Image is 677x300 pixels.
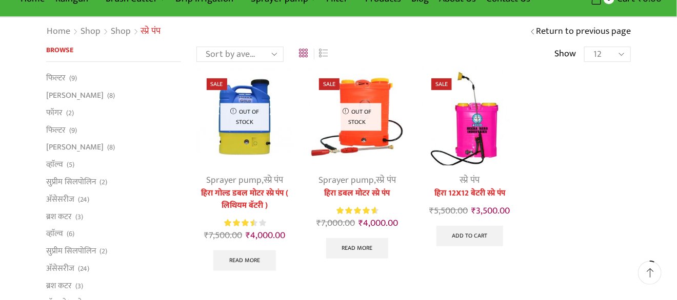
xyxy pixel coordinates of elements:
a: अ‍ॅसेसरीज [46,190,74,208]
span: ₹ [429,203,434,219]
a: हिरा डबल मोटर स्प्रे पंप [309,187,406,200]
span: Browse [46,44,73,56]
span: ₹ [204,228,209,243]
span: (24) [78,195,89,205]
span: (8) [107,142,115,153]
a: Read more about “हिरा डबल मोटर स्प्रे पंप” [326,238,389,259]
span: (5) [67,160,74,170]
span: (9) [69,125,77,136]
p: Out of stock [221,103,269,131]
a: स्प्रे पंप [264,173,284,188]
bdi: 3,500.00 [471,203,510,219]
img: Double Motor Spray Pump [309,68,406,165]
a: Home [46,25,71,38]
a: Read more about “हिरा गोल्ड डबल मोटर स्प्रे पंप ( लिथियम बॅटरी )” [213,250,276,271]
span: ₹ [316,216,321,231]
div: Rated 3.57 out of 5 [224,218,266,228]
a: Return to previous page [536,25,631,38]
a: [PERSON_NAME] [46,139,104,156]
bdi: 7,500.00 [204,228,242,243]
span: (2) [99,246,107,256]
bdi: 7,000.00 [316,216,355,231]
bdi: 4,000.00 [359,216,398,231]
span: (2) [99,177,107,187]
a: Sprayer pump [318,173,374,188]
span: Rated out of 5 [224,218,254,228]
span: Sale [207,78,227,90]
p: Out of stock [333,103,382,131]
span: (6) [67,229,74,239]
span: Sale [431,78,452,90]
a: अ‍ॅसेसरीज [46,260,74,277]
a: फॉगर [46,104,63,121]
span: ₹ [246,228,250,243]
div: , [309,174,406,187]
a: Shop [110,25,131,38]
a: Add to cart: “हिरा 12X12 बेटरी स्प्रे पंप” [436,226,504,246]
span: (8) [107,91,115,101]
img: Heera 12X12 Battery Spray Pump [421,68,518,165]
a: व्हाॅल्व [46,225,63,243]
nav: Breadcrumb [46,25,161,38]
span: Sale [319,78,340,90]
a: स्प्रे पंप [460,173,480,188]
h1: स्प्रे पंप [141,26,161,37]
span: (24) [78,264,89,274]
select: Shop order [196,47,284,62]
a: सुप्रीम सिलपोलिन [46,173,96,190]
a: Shop [80,25,101,38]
span: Rated out of 5 [336,205,376,216]
div: Rated 4.75 out of 5 [336,205,378,216]
span: (3) [75,281,83,291]
a: स्प्रे पंप [376,173,396,188]
span: Show [555,48,576,61]
a: ब्रश कटर [46,208,72,225]
a: ब्रश कटर [46,277,72,294]
bdi: 5,500.00 [429,203,468,219]
a: हिरा गोल्ड डबल मोटर स्प्रे पंप ( लिथियम बॅटरी ) [196,187,293,212]
a: फिल्टर [46,72,66,87]
a: सुप्रीम सिलपोलिन [46,243,96,260]
a: फिल्टर [46,121,66,139]
div: , [196,174,293,187]
span: (9) [69,73,77,83]
span: (3) [75,212,83,222]
a: हिरा 12X12 बेटरी स्प्रे पंप [421,187,518,200]
a: [PERSON_NAME] [46,87,104,104]
bdi: 4,000.00 [246,228,285,243]
span: ₹ [359,216,363,231]
span: (2) [66,108,74,118]
a: Sprayer pump [206,173,262,188]
span: ₹ [471,203,476,219]
a: व्हाॅल्व [46,156,63,174]
img: हिरा गोल्ड डबल मोटर स्प्रे पंप ( लिथियम बॅटरी ) [196,68,293,165]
